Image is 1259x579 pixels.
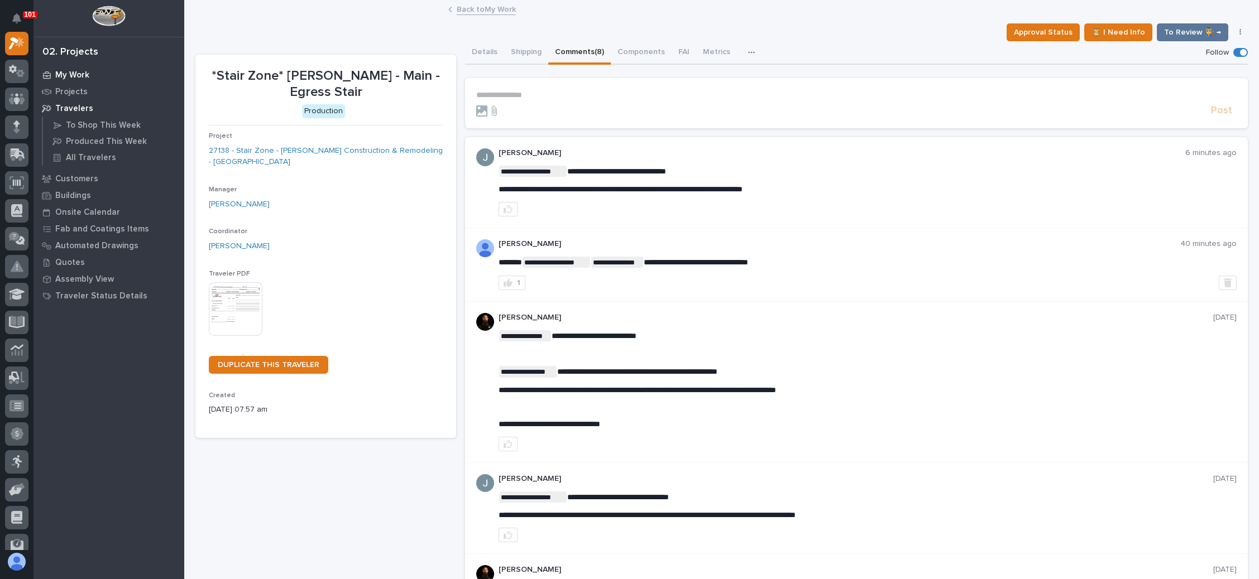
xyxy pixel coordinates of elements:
[209,199,270,210] a: [PERSON_NAME]
[33,287,184,304] a: Traveler Status Details
[33,271,184,287] a: Assembly View
[1213,565,1237,575] p: [DATE]
[55,87,88,97] p: Projects
[499,528,518,542] button: like this post
[548,41,611,65] button: Comments (8)
[33,66,184,83] a: My Work
[55,241,138,251] p: Automated Drawings
[43,117,184,133] a: To Shop This Week
[55,224,149,234] p: Fab and Coatings Items
[499,437,518,451] button: like this post
[1014,26,1073,39] span: Approval Status
[55,208,120,218] p: Onsite Calendar
[209,228,247,235] span: Coordinator
[33,187,184,204] a: Buildings
[33,83,184,100] a: Projects
[499,313,1213,322] p: [PERSON_NAME]
[517,279,520,287] div: 1
[25,11,36,18] p: 101
[457,2,516,15] a: Back toMy Work
[1092,26,1145,39] span: ⏳ I Need Info
[476,313,494,331] img: zmKUmRVDQjmBLfnAs97p
[209,392,235,399] span: Created
[476,474,494,492] img: ACg8ocIJHU6JEmo4GV-3KL6HuSvSpWhSGqG5DdxF6tKpN6m2=s96-c
[1207,104,1237,117] button: Post
[66,137,147,147] p: Produced This Week
[209,68,443,100] p: *Stair Zone* [PERSON_NAME] - Main - Egress Stair
[476,148,494,166] img: ACg8ocIJHU6JEmo4GV-3KL6HuSvSpWhSGqG5DdxF6tKpN6m2=s96-c
[499,276,525,290] button: 1
[55,258,85,268] p: Quotes
[1213,474,1237,484] p: [DATE]
[476,239,494,257] img: AOh14GhUnP333BqRmXh-vZ-TpYZQaFVsuOFmGre8SRZf2A=s96-c
[33,254,184,271] a: Quotes
[1164,26,1221,39] span: To Review 👨‍🏭 →
[499,239,1180,249] p: [PERSON_NAME]
[66,120,141,131] p: To Shop This Week
[696,41,737,65] button: Metrics
[33,100,184,117] a: Travelers
[611,41,672,65] button: Components
[504,41,548,65] button: Shipping
[66,153,116,163] p: All Travelers
[42,46,98,59] div: 02. Projects
[218,361,319,369] span: DUPLICATE THIS TRAVELER
[55,174,98,184] p: Customers
[43,149,184,165] a: All Travelers
[209,145,443,168] a: 27138 - Stair Zone - [PERSON_NAME] Construction & Remodeling - [GEOGRAPHIC_DATA]
[499,148,1185,158] p: [PERSON_NAME]
[302,104,345,118] div: Production
[55,70,89,80] p: My Work
[92,6,125,26] img: Workspace Logo
[499,202,518,216] button: like this post
[1213,313,1237,322] p: [DATE]
[209,240,270,252] a: [PERSON_NAME]
[209,356,328,374] a: DUPLICATE THIS TRAVELER
[1219,276,1237,290] button: Delete post
[209,271,250,277] span: Traveler PDF
[672,41,696,65] button: FAI
[33,170,184,187] a: Customers
[55,191,91,201] p: Buildings
[55,104,93,114] p: Travelers
[1180,239,1237,249] p: 40 minutes ago
[1084,23,1152,41] button: ⏳ I Need Info
[14,13,28,31] div: Notifications101
[499,565,1213,575] p: [PERSON_NAME]
[1007,23,1080,41] button: Approval Status
[5,550,28,573] button: users-avatar
[1185,148,1237,158] p: 6 minutes ago
[5,7,28,30] button: Notifications
[55,274,114,284] p: Assembly View
[209,404,443,416] p: [DATE] 07:57 am
[1206,48,1229,57] p: Follow
[465,41,504,65] button: Details
[1157,23,1228,41] button: To Review 👨‍🏭 →
[43,133,184,149] a: Produced This Week
[33,220,184,237] a: Fab and Coatings Items
[499,474,1213,484] p: [PERSON_NAME]
[33,204,184,220] a: Onsite Calendar
[209,133,232,139] span: Project
[33,237,184,254] a: Automated Drawings
[209,186,237,193] span: Manager
[1211,104,1232,117] span: Post
[55,291,147,301] p: Traveler Status Details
